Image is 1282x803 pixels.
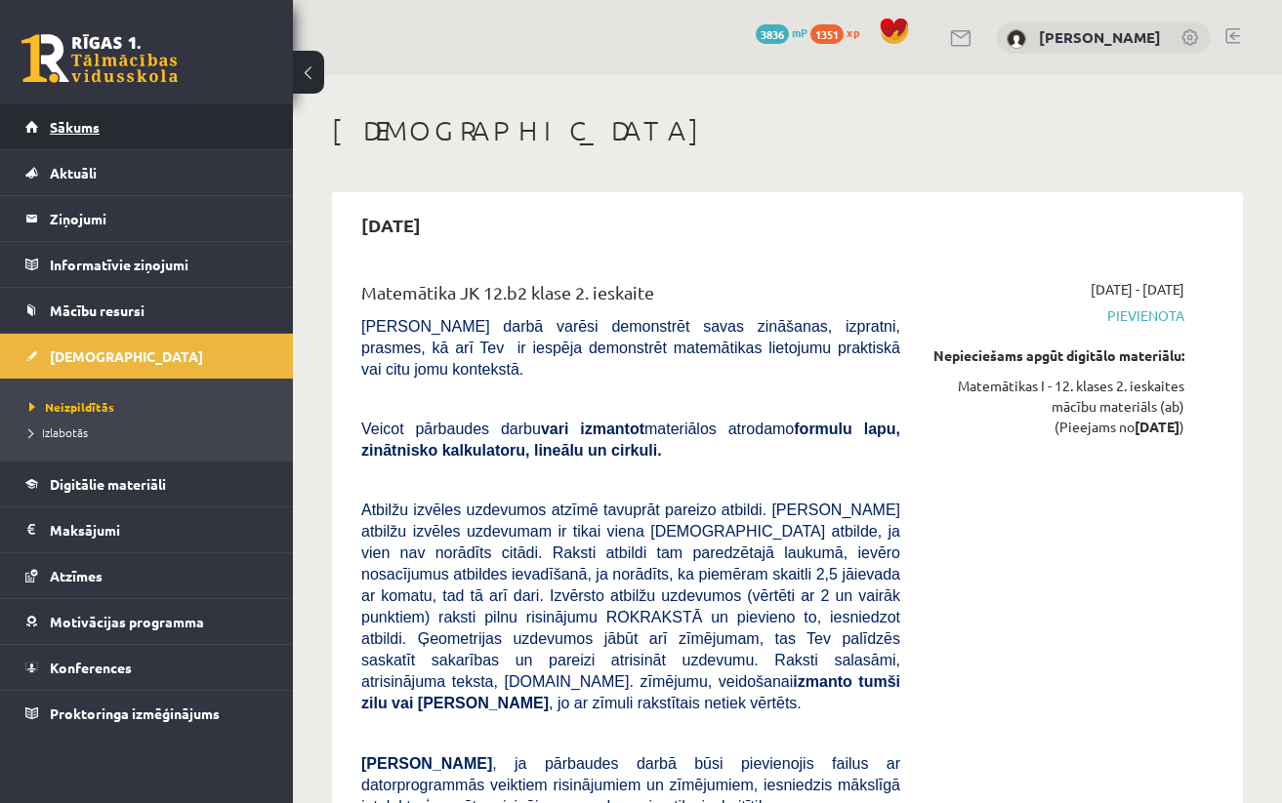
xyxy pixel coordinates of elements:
span: Neizpildītās [29,399,114,415]
span: [PERSON_NAME] [361,755,492,772]
div: Matemātika JK 12.b2 klase 2. ieskaite [361,279,900,315]
a: Maksājumi [25,507,269,552]
span: Izlabotās [29,424,88,440]
a: [PERSON_NAME] [1039,27,1161,47]
span: xp [847,24,859,40]
a: 3836 mP [756,24,807,40]
div: Nepieciešams apgūt digitālo materiālu: [930,345,1184,366]
a: Rīgas 1. Tālmācības vidusskola [21,34,178,83]
strong: [DATE] [1135,418,1179,435]
a: 1351 xp [810,24,869,40]
span: 3836 [756,24,789,44]
span: [DATE] - [DATE] [1091,279,1184,300]
legend: Ziņojumi [50,196,269,241]
span: Mācību resursi [50,301,145,319]
span: mP [792,24,807,40]
span: Veicot pārbaudes darbu materiālos atrodamo [361,421,900,459]
span: [DEMOGRAPHIC_DATA] [50,347,203,365]
a: Aktuāli [25,150,269,195]
h2: [DATE] [342,202,440,248]
h1: [DEMOGRAPHIC_DATA] [332,114,1243,147]
img: Amanda Lorberga [1007,29,1026,49]
a: Motivācijas programma [25,599,269,644]
span: Atzīmes [50,567,103,584]
span: Sākums [50,118,100,136]
span: Aktuāli [50,164,97,181]
b: formulu lapu, zinātnisko kalkulatoru, lineālu un cirkuli. [361,421,900,459]
span: Atbilžu izvēles uzdevumos atzīmē tavuprāt pareizo atbildi. [PERSON_NAME] atbilžu izvēles uzdevuma... [361,502,900,711]
a: Konferences [25,645,269,690]
span: Pievienota [930,305,1184,326]
a: Izlabotās [29,423,273,441]
span: 1351 [810,24,844,44]
legend: Informatīvie ziņojumi [50,242,269,287]
a: Atzīmes [25,553,269,598]
a: Digitālie materiāli [25,462,269,506]
span: [PERSON_NAME] darbā varēsi demonstrēt savas zināšanas, izpratni, prasmes, kā arī Tev ir iespēja d... [361,318,900,378]
a: Proktoringa izmēģinājums [25,691,269,736]
legend: Maksājumi [50,507,269,552]
a: Ziņojumi [25,196,269,241]
span: Proktoringa izmēģinājums [50,704,220,722]
a: Neizpildītās [29,398,273,416]
span: Digitālie materiāli [50,475,166,493]
a: [DEMOGRAPHIC_DATA] [25,334,269,379]
a: Sākums [25,104,269,149]
b: vari izmantot [541,421,644,437]
span: Motivācijas programma [50,613,204,630]
div: Matemātikas I - 12. klases 2. ieskaites mācību materiāls (ab) (Pieejams no ) [930,376,1184,437]
a: Mācību resursi [25,288,269,333]
a: Informatīvie ziņojumi [25,242,269,287]
b: izmanto [793,673,851,690]
span: Konferences [50,659,132,676]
